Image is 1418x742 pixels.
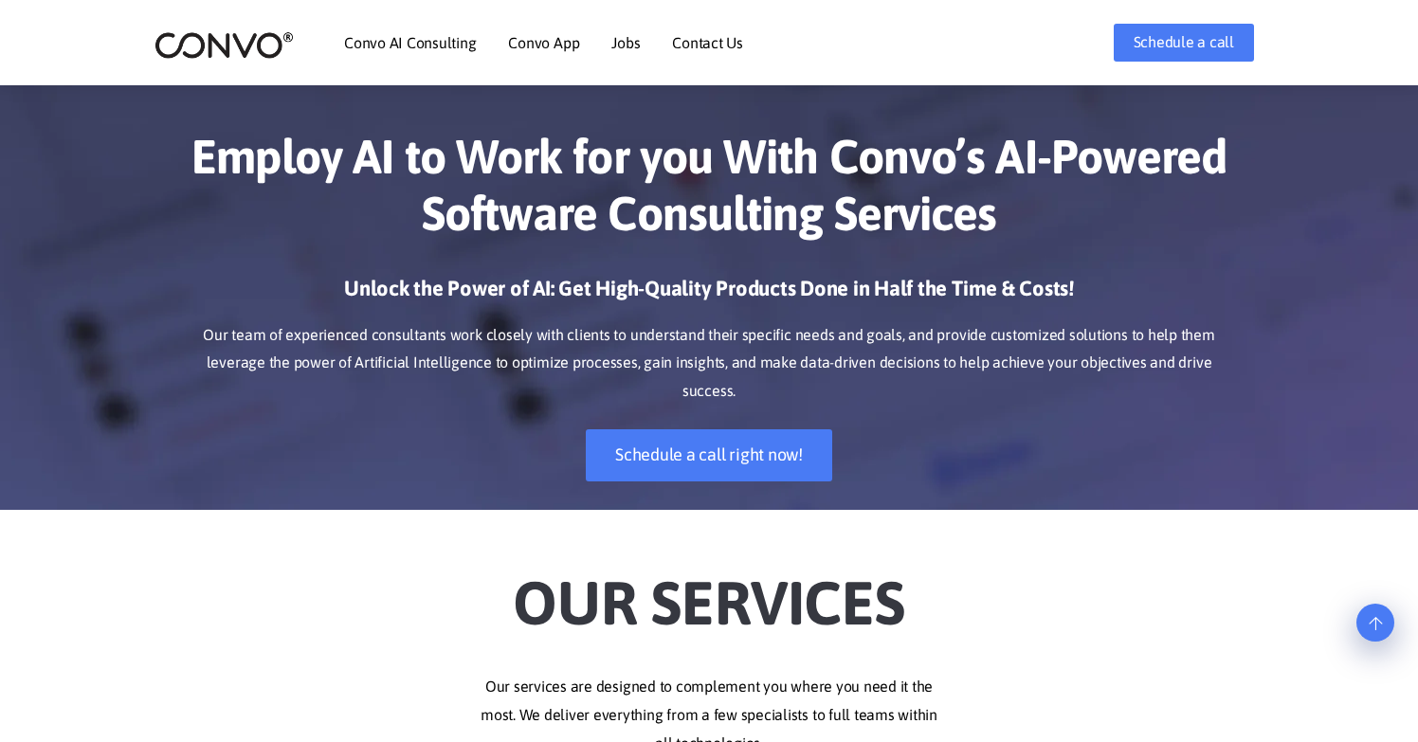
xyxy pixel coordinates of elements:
a: Convo App [508,35,579,50]
a: Convo AI Consulting [344,35,476,50]
a: Contact Us [672,35,743,50]
p: Our team of experienced consultants work closely with clients to understand their specific needs ... [183,321,1235,407]
a: Schedule a call [1114,24,1254,62]
img: logo_2.png [155,30,294,60]
a: Schedule a call right now! [586,429,832,481]
a: Jobs [611,35,640,50]
h3: Unlock the Power of AI: Get High-Quality Products Done in Half the Time & Costs! [183,275,1235,317]
h1: Employ AI to Work for you With Convo’s AI-Powered Software Consulting Services [183,128,1235,256]
h2: Our Services [183,538,1235,644]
